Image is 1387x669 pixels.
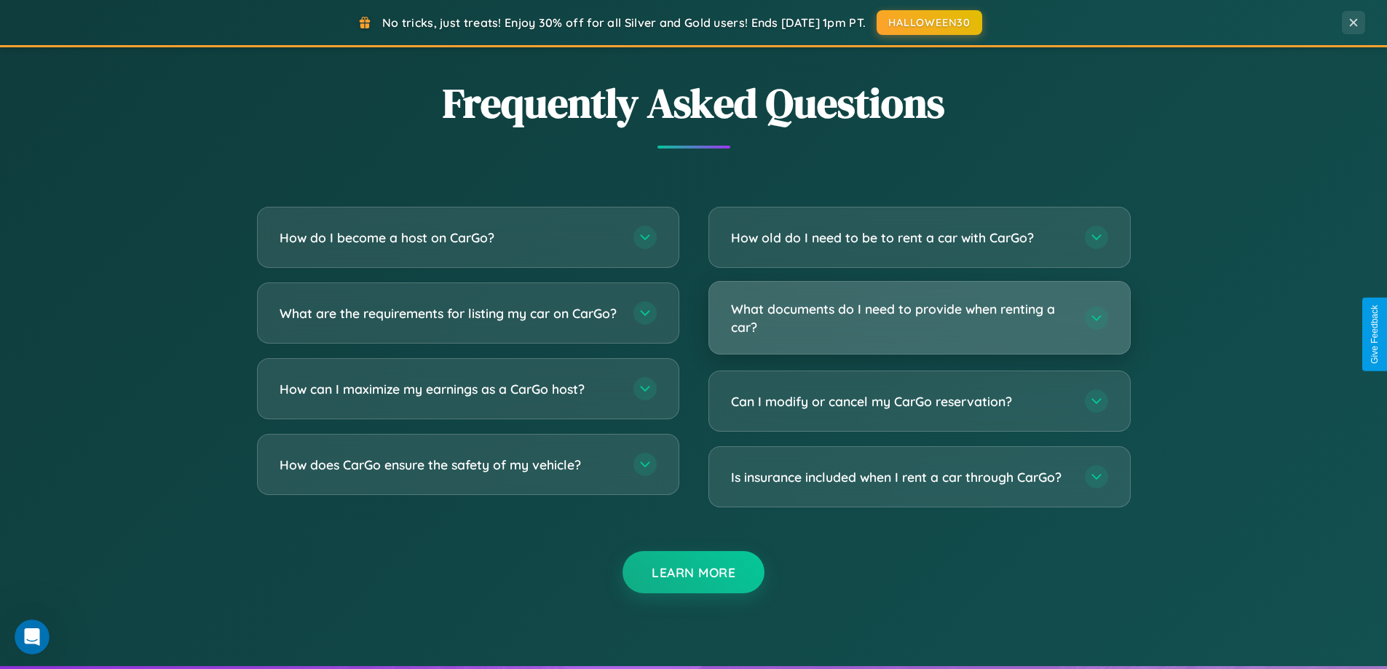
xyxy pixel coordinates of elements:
[877,10,982,35] button: HALLOWEEN30
[1370,305,1380,364] div: Give Feedback
[280,456,619,474] h3: How does CarGo ensure the safety of my vehicle?
[731,392,1070,411] h3: Can I modify or cancel my CarGo reservation?
[280,380,619,398] h3: How can I maximize my earnings as a CarGo host?
[280,304,619,322] h3: What are the requirements for listing my car on CarGo?
[382,15,866,30] span: No tricks, just treats! Enjoy 30% off for all Silver and Gold users! Ends [DATE] 1pm PT.
[15,619,50,654] iframe: Intercom live chat
[280,229,619,247] h3: How do I become a host on CarGo?
[731,468,1070,486] h3: Is insurance included when I rent a car through CarGo?
[731,229,1070,247] h3: How old do I need to be to rent a car with CarGo?
[731,300,1070,336] h3: What documents do I need to provide when renting a car?
[257,75,1131,131] h2: Frequently Asked Questions
[623,551,764,593] button: Learn More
